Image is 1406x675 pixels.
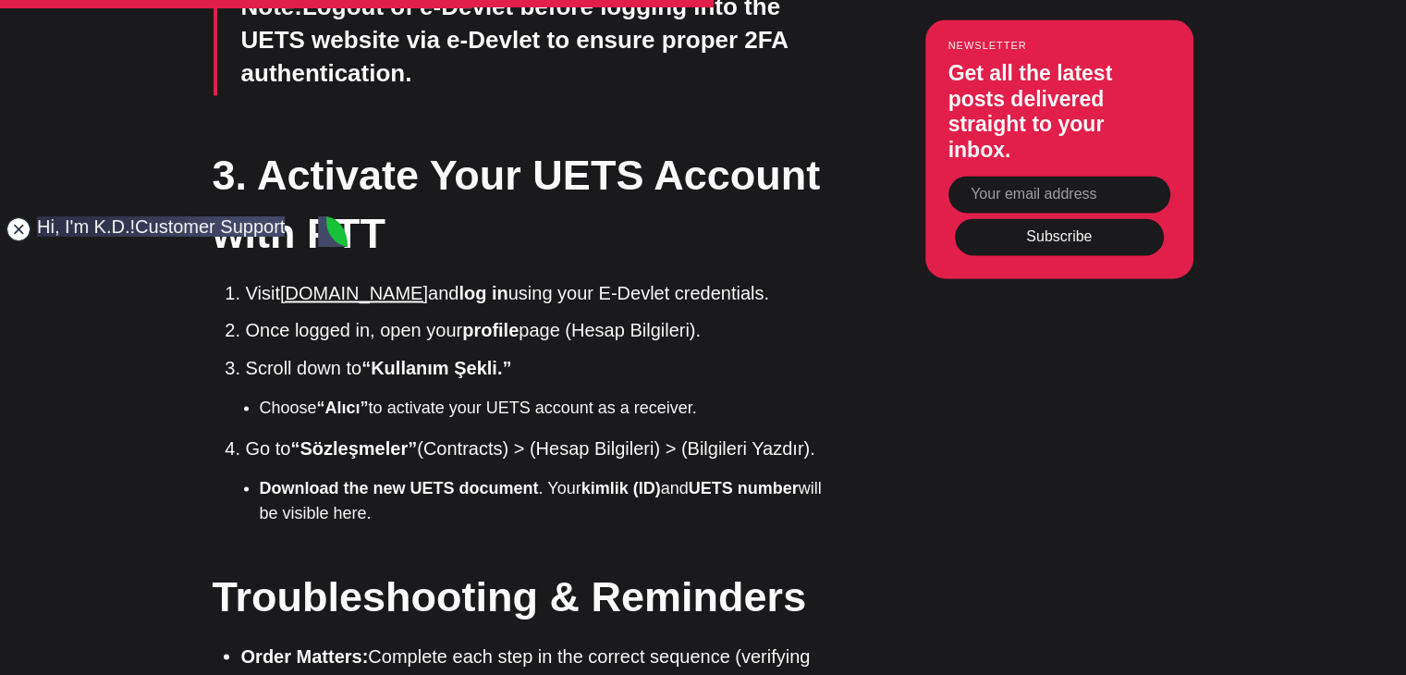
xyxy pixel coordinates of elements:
[581,478,661,497] strong: kimlik (ID)
[246,353,833,420] li: Scroll down to
[689,478,799,497] strong: UETS number
[213,146,832,263] h2: 3. Activate Your UETS Account with PTT
[948,62,1170,164] h3: Get all the latest posts delivered straight to your inbox.
[280,283,428,303] a: [DOMAIN_NAME]
[260,478,539,497] strong: Download the new UETS document
[246,434,833,525] li: Go to (Contracts) > (Hesap Bilgileri) > (Bilgileri Yazdır).
[290,437,417,458] strong: “Sözleşmeler”
[260,475,833,525] li: . Your and will be visible here.
[948,41,1170,52] small: Newsletter
[361,357,511,377] strong: “Kullanım Şekli.”
[462,320,519,340] strong: profile
[246,279,833,307] li: Visit and using your E-Devlet credentials.
[955,218,1164,255] button: Subscribe
[948,176,1170,213] input: Your email address
[213,567,832,625] h2: Troubleshooting & Reminders
[458,283,507,303] strong: log in
[246,316,833,344] li: Once logged in, open your page (Hesap Bilgileri).
[260,395,833,420] li: Choose to activate your UETS account as a receiver.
